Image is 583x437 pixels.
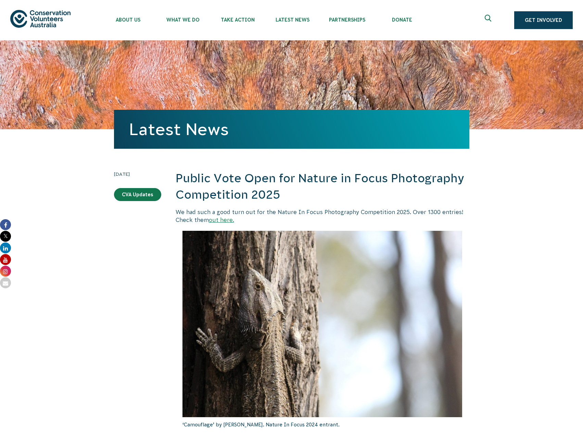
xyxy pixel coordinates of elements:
[514,11,573,29] a: Get Involved
[176,208,469,224] p: We had such a good turn out for the Nature In Focus Photography Competition 2025. Over 1300 entri...
[155,17,210,23] span: What We Do
[209,217,234,223] a: out here.
[114,170,161,178] time: [DATE]
[129,120,229,138] a: Latest News
[485,15,493,26] span: Expand search box
[481,12,497,28] button: Expand search box Close search box
[114,188,161,201] a: CVA Updates
[375,17,429,23] span: Donate
[265,17,320,23] span: Latest News
[101,17,155,23] span: About Us
[10,10,71,27] img: logo.svg
[320,17,375,23] span: Partnerships
[176,170,469,203] h2: Public Vote Open for Nature in Focus Photography Competition 2025
[182,417,462,432] p: ‘Camouflage’ by [PERSON_NAME]. Nature In Focus 2024 entrant.
[210,17,265,23] span: Take Action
